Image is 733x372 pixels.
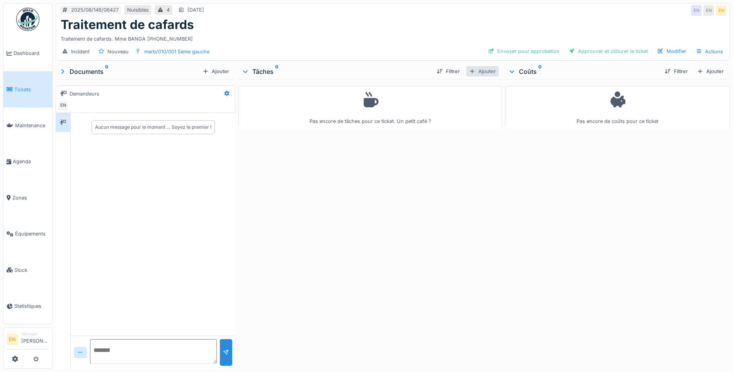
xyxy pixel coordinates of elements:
div: Modifier [654,46,689,56]
div: marb/010/001 5ème gauche [144,48,209,55]
sup: 0 [275,67,279,76]
a: Dashboard [3,35,52,71]
div: Pas encore de coûts pour ce ticket [510,89,725,125]
div: Coûts [508,67,658,76]
a: Tickets [3,71,52,107]
span: Stock [14,266,49,274]
span: Zones [12,194,49,201]
div: Actions [692,46,726,57]
div: 4 [167,6,170,14]
a: Maintenance [3,108,52,143]
span: Tickets [14,86,49,93]
span: Agenda [13,158,49,165]
div: Documents [59,67,199,76]
a: Statistiques [3,288,52,324]
div: Aucun message pour le moment … Soyez le premier ! [95,124,211,131]
h1: Traitement de cafards [61,17,194,32]
div: [DATE] [187,6,204,14]
div: Nouveau [107,48,129,55]
div: Ajouter [466,66,499,77]
div: Approuver et clôturer le ticket [566,46,651,56]
div: Ajouter [199,66,232,77]
div: EN [691,5,702,16]
a: Zones [3,180,52,216]
a: Équipements [3,216,52,252]
div: Manager [21,331,49,337]
div: Filtrer [434,66,463,77]
div: EN [58,100,68,111]
img: Badge_color-CXgf-gQk.svg [16,8,39,31]
div: EN [703,5,714,16]
sup: 0 [105,67,109,76]
div: Nuisibles [127,6,149,14]
div: Tâches [241,67,430,76]
div: Demandeurs [70,90,99,97]
a: EN Manager[PERSON_NAME] [7,331,49,350]
span: Maintenance [15,122,49,129]
div: Incident [71,48,90,55]
li: EN [7,334,18,345]
div: EN [716,5,726,16]
div: Envoyer pour approbation [485,46,563,56]
div: Filtrer [662,66,691,77]
a: Agenda [3,143,52,179]
div: 2025/08/146/06427 [71,6,119,14]
a: Stock [3,252,52,288]
li: [PERSON_NAME] [21,331,49,348]
div: Traitement de cafards. Mme BANGA [PHONE_NUMBER] [61,32,725,43]
div: Ajouter [694,66,727,77]
span: Statistiques [14,302,49,310]
div: Pas encore de tâches pour ce ticket. Un petit café ? [243,89,497,125]
span: Dashboard [14,49,49,57]
sup: 0 [538,67,542,76]
span: Équipements [15,230,49,237]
